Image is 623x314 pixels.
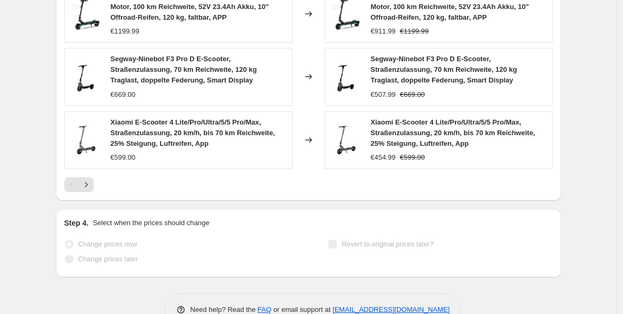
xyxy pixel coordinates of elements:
h2: Step 4. [64,218,89,228]
img: 610drTPW04L_80x.jpg [70,61,102,93]
nav: Pagination [64,177,94,192]
span: Revert to original prices later? [342,240,434,248]
span: Change prices later [78,255,138,263]
span: Segway-Ninebot F3 Pro D E-Scooter, Straßenzulassung, 70 km Reichweite, 120 kg Traglast, doppelte ... [371,55,517,84]
div: €911.99 [371,26,396,37]
div: €454.99 [371,152,396,163]
strike: €1199.99 [400,26,429,37]
div: €669.00 [111,89,136,100]
span: or email support at [271,305,333,313]
strike: €669.00 [400,89,425,100]
div: €1199.99 [111,26,139,37]
div: €507.99 [371,89,396,100]
span: Xiaomi E-Scooter 4 Lite/Pro/Ultra/5/5 Pro/Max, Straßenzulassung, 20 km/h, bis 70 km Reichweite, 2... [111,118,275,147]
img: 41sP4lO92RL_80x.jpg [70,124,102,156]
p: Select when the prices should change [93,218,209,228]
div: €599.00 [111,152,136,163]
a: FAQ [257,305,271,313]
span: Change prices now [78,240,137,248]
span: Xiaomi E-Scooter 4 Lite/Pro/Ultra/5/5 Pro/Max, Straßenzulassung, 20 km/h, bis 70 km Reichweite, 2... [371,118,535,147]
img: 610drTPW04L_80x.jpg [330,61,362,93]
a: [EMAIL_ADDRESS][DOMAIN_NAME] [333,305,450,313]
span: Need help? Read the [190,305,258,313]
button: Next [79,177,94,192]
span: Segway-Ninebot F3 Pro D E-Scooter, Straßenzulassung, 70 km Reichweite, 120 kg Traglast, doppelte ... [111,55,257,84]
img: 41sP4lO92RL_80x.jpg [330,124,362,156]
strike: €599.00 [400,152,425,163]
